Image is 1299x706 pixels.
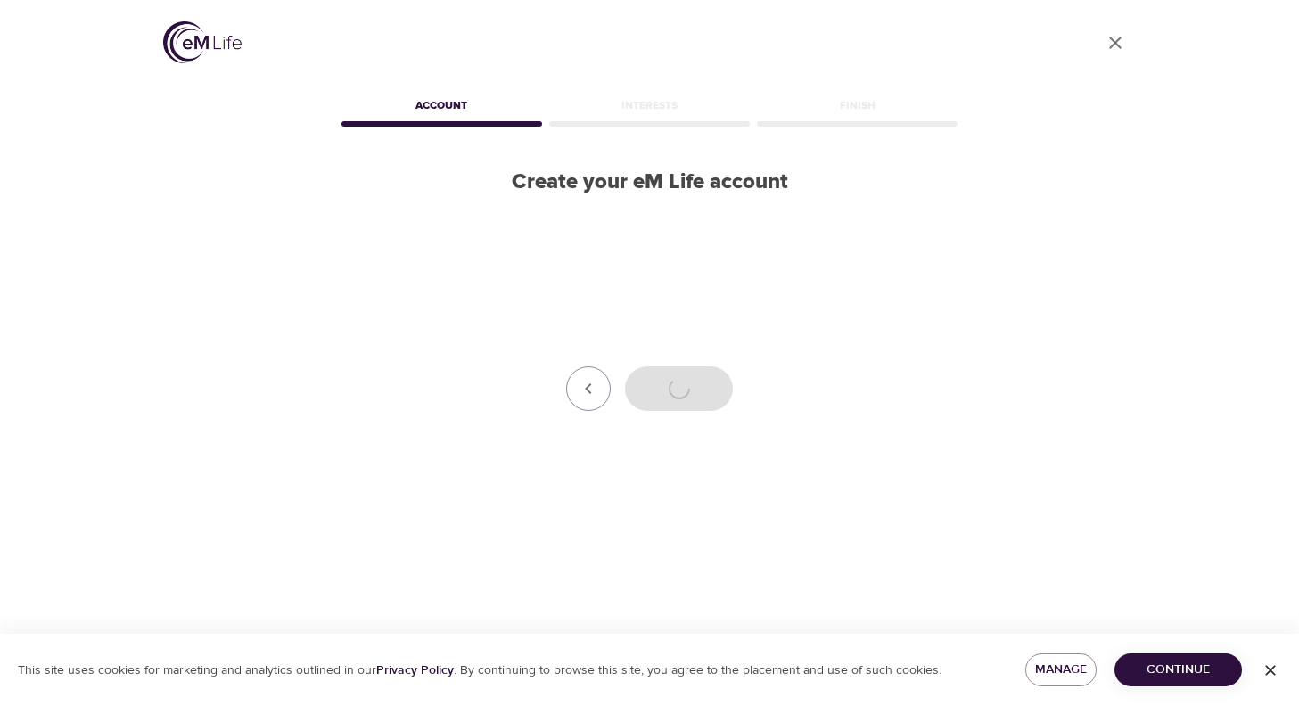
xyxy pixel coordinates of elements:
button: Continue [1114,653,1242,686]
img: logo [163,21,242,63]
span: Continue [1129,659,1228,681]
span: Manage [1040,659,1082,681]
h2: Create your eM Life account [338,169,962,195]
a: Privacy Policy [376,662,454,678]
button: Manage [1025,653,1097,686]
a: close [1094,21,1137,64]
